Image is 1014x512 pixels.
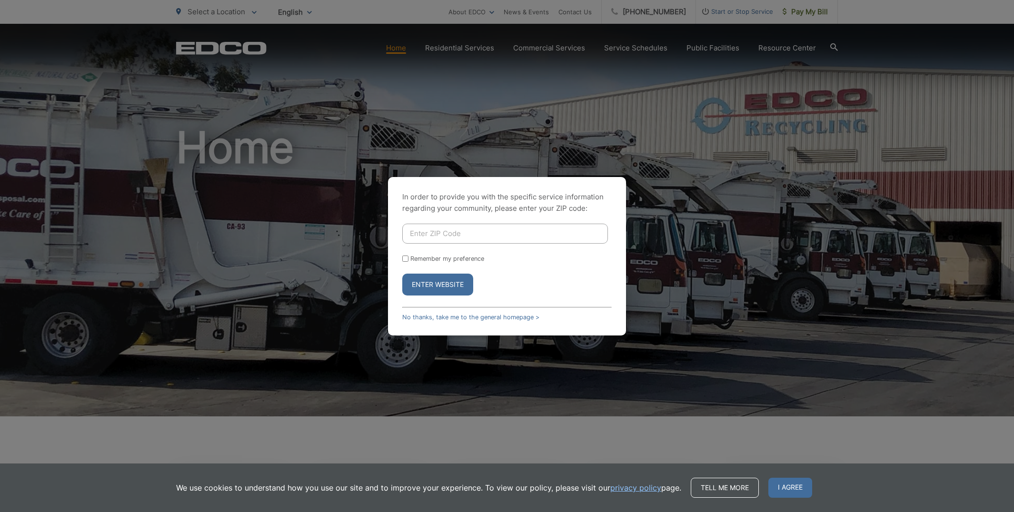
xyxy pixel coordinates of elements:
[402,314,539,321] a: No thanks, take me to the general homepage >
[410,255,484,262] label: Remember my preference
[610,482,661,493] a: privacy policy
[402,191,612,214] p: In order to provide you with the specific service information regarding your community, please en...
[176,482,681,493] p: We use cookies to understand how you use our site and to improve your experience. To view our pol...
[691,478,759,498] a: Tell me more
[402,224,608,244] input: Enter ZIP Code
[402,274,473,295] button: Enter Website
[768,478,812,498] span: I agree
